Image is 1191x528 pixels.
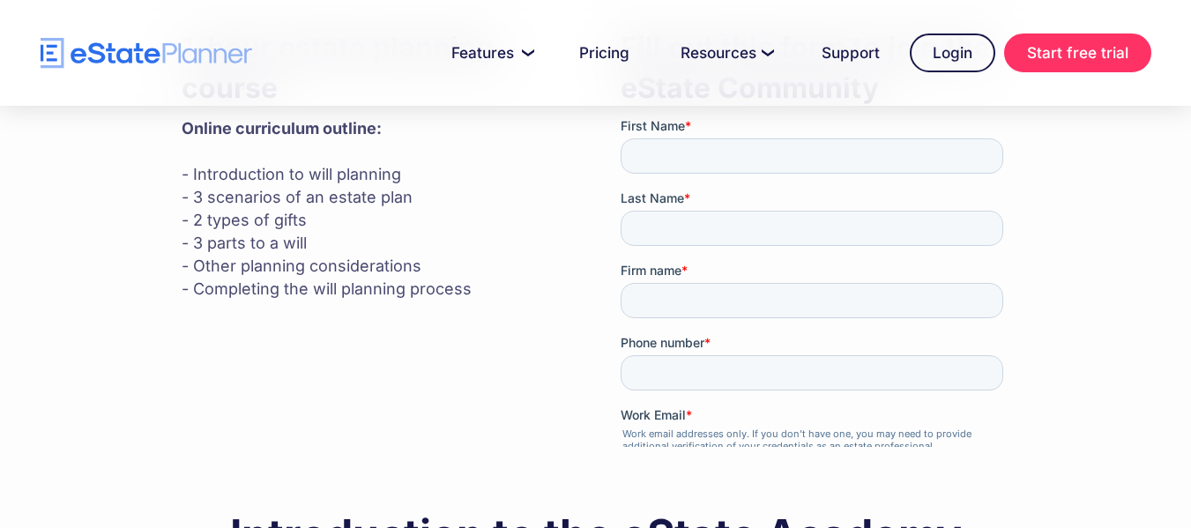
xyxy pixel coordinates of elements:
strong: Online curriculum outline: ‍ [182,119,382,138]
a: Support [800,35,901,71]
p: - Introduction to will planning - 3 scenarios of an estate plan - 2 types of gifts - 3 parts to a... [182,117,571,301]
a: Features [430,35,549,71]
a: home [41,38,252,69]
a: Login [910,33,995,72]
a: Resources [659,35,792,71]
a: Start free trial [1004,33,1151,72]
iframe: Form 0 [621,117,1010,447]
a: Pricing [558,35,651,71]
